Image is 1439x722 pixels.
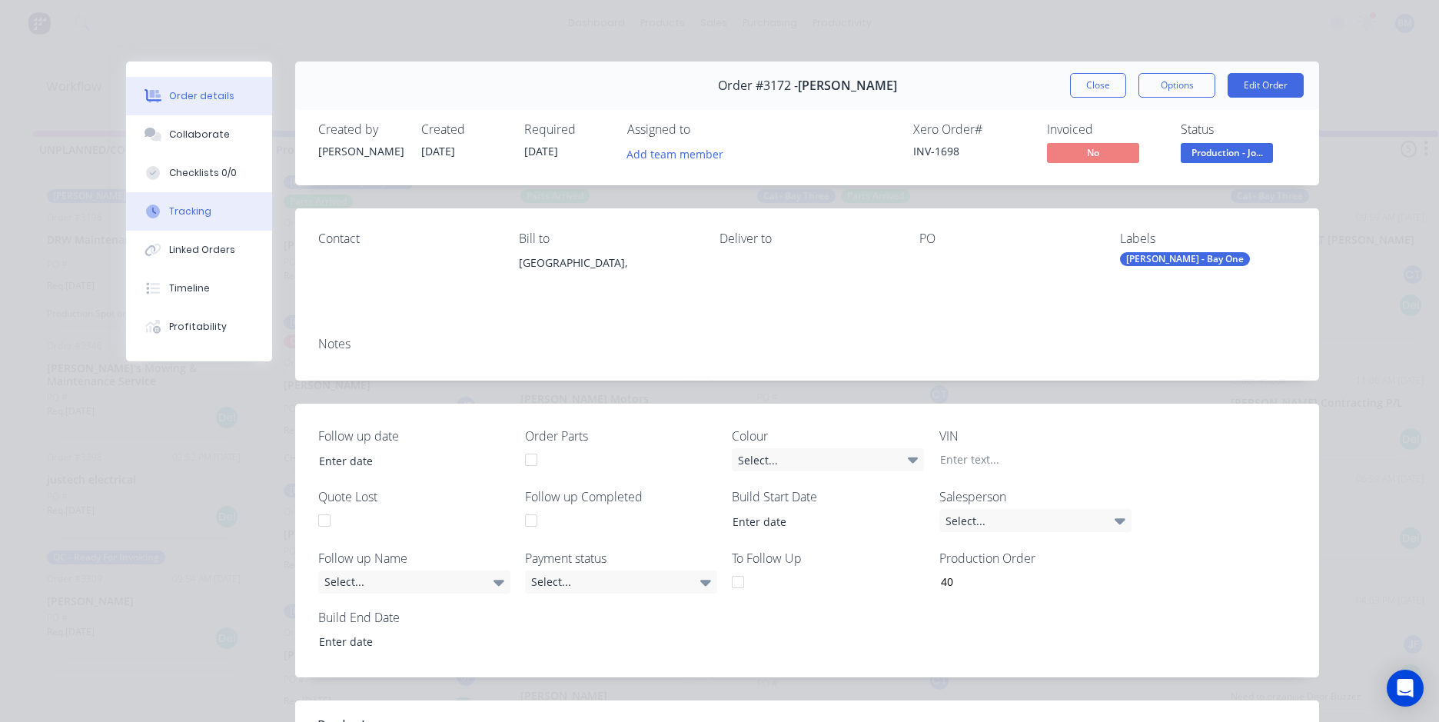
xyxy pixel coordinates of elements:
[318,487,510,506] label: Quote Lost
[1120,231,1296,246] div: Labels
[318,549,510,567] label: Follow up Name
[169,205,211,218] div: Tracking
[1047,143,1139,162] span: No
[308,631,500,654] input: Enter date
[169,89,234,103] div: Order details
[939,549,1132,567] label: Production Order
[126,77,272,115] button: Order details
[627,122,781,137] div: Assigned to
[126,115,272,154] button: Collaborate
[939,509,1132,532] div: Select...
[519,231,695,246] div: Bill to
[722,510,913,533] input: Enter date
[1120,252,1250,266] div: [PERSON_NAME] - Bay One
[939,427,1132,445] label: VIN
[939,487,1132,506] label: Salesperson
[1047,122,1162,137] div: Invoiced
[732,427,924,445] label: Colour
[318,122,403,137] div: Created by
[308,449,500,472] input: Enter date
[318,231,494,246] div: Contact
[519,252,695,301] div: [GEOGRAPHIC_DATA],
[318,608,510,627] label: Build End Date
[318,427,510,445] label: Follow up date
[913,122,1029,137] div: Xero Order #
[1070,73,1126,98] button: Close
[798,78,897,93] span: [PERSON_NAME]
[1387,670,1424,707] div: Open Intercom Messenger
[169,128,230,141] div: Collaborate
[525,487,717,506] label: Follow up Completed
[126,231,272,269] button: Linked Orders
[627,143,732,164] button: Add team member
[169,243,235,257] div: Linked Orders
[732,448,924,471] div: Select...
[718,78,798,93] span: Order #3172 -
[719,231,896,246] div: Deliver to
[619,143,732,164] button: Add team member
[169,320,227,334] div: Profitability
[126,269,272,308] button: Timeline
[913,143,1029,159] div: INV-1698
[318,571,510,594] div: Select...
[524,144,558,158] span: [DATE]
[525,571,717,594] div: Select...
[318,143,403,159] div: [PERSON_NAME]
[732,487,924,506] label: Build Start Date
[1228,73,1304,98] button: Edit Order
[126,154,272,192] button: Checklists 0/0
[732,549,924,567] label: To Follow Up
[126,308,272,346] button: Profitability
[525,549,717,567] label: Payment status
[525,427,717,445] label: Order Parts
[524,122,609,137] div: Required
[928,571,1131,594] input: Enter number...
[169,166,237,180] div: Checklists 0/0
[919,231,1095,246] div: PO
[1181,143,1273,162] span: Production - Jo...
[318,337,1296,351] div: Notes
[126,192,272,231] button: Tracking
[519,252,695,274] div: [GEOGRAPHIC_DATA],
[421,144,455,158] span: [DATE]
[1138,73,1215,98] button: Options
[1181,143,1273,166] button: Production - Jo...
[1181,122,1296,137] div: Status
[421,122,506,137] div: Created
[169,281,210,295] div: Timeline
